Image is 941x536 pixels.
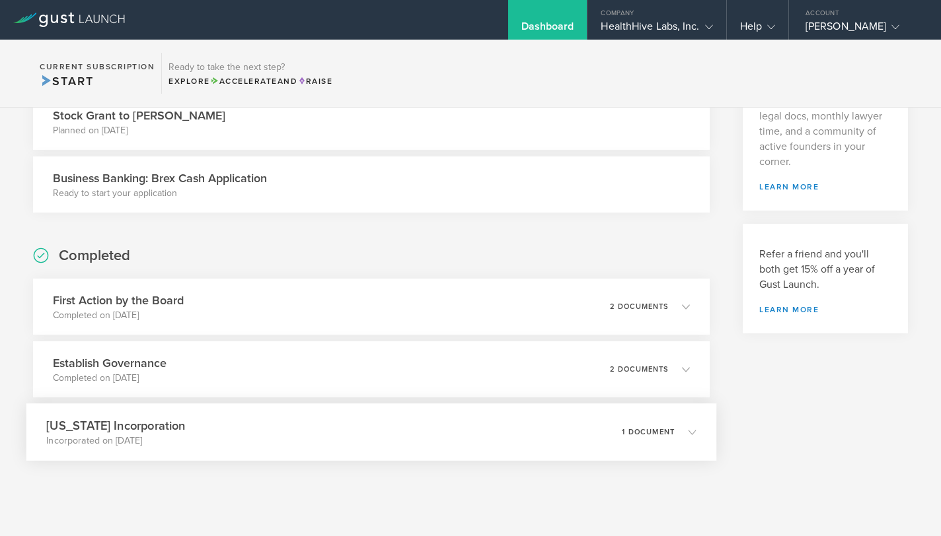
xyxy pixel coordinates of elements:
[59,246,130,265] h2: Completed
[610,366,669,373] p: 2 documents
[759,63,891,170] p: Take your company to the next level with startup-standard fundraising and legal docs, monthly law...
[161,53,339,94] div: Ready to take the next step?ExploreAccelerateandRaise
[53,187,267,200] p: Ready to start your application
[40,63,155,71] h2: Current Subscription
[210,77,298,86] span: and
[169,75,332,87] div: Explore
[169,63,332,72] h3: Ready to take the next step?
[601,20,712,40] div: HealthHive Labs, Inc.
[297,77,332,86] span: Raise
[53,309,184,322] p: Completed on [DATE]
[622,428,675,436] p: 1 document
[53,170,267,187] h3: Business Banking: Brex Cash Application
[46,417,185,434] h3: [US_STATE] Incorporation
[53,354,167,372] h3: Establish Governance
[759,183,891,191] a: learn more
[53,124,225,137] p: Planned on [DATE]
[40,74,93,88] span: Start
[875,473,941,536] iframe: Chat Widget
[610,303,669,310] p: 2 documents
[806,20,918,40] div: [PERSON_NAME]
[740,20,775,40] div: Help
[46,434,185,448] p: Incorporated on [DATE]
[521,20,574,40] div: Dashboard
[759,247,891,292] h3: Refer a friend and you'll both get 15% off a year of Gust Launch.
[53,107,225,124] h3: Stock Grant to [PERSON_NAME]
[53,372,167,385] p: Completed on [DATE]
[53,292,184,309] h3: First Action by the Board
[210,77,278,86] span: Accelerate
[759,306,891,314] a: Learn more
